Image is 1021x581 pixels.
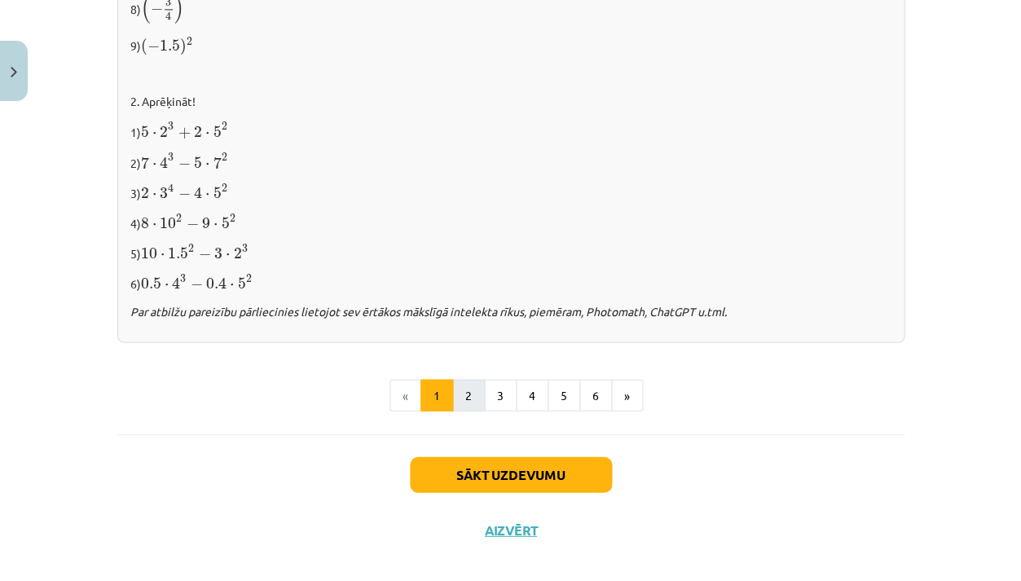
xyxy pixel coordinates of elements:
span: 2 [246,274,252,282]
span: 8 [141,217,149,228]
span: ( [141,38,147,55]
span: ⋅ [152,162,156,167]
button: 6 [579,379,612,412]
span: 2 [230,213,235,222]
p: 3) [130,181,891,201]
span: 5 [141,125,149,137]
span: 3 [168,122,174,130]
span: ) [180,38,187,55]
span: 4 [168,183,174,191]
span: ⋅ [152,222,156,227]
span: − [178,187,191,199]
span: + [178,126,191,138]
span: 3 [242,244,248,252]
span: ⋅ [152,192,156,197]
span: 7 [141,156,149,168]
button: 1 [420,379,453,412]
span: 10 [141,247,157,258]
span: 3 [168,152,174,161]
span: 2 [187,37,192,46]
button: 4 [516,379,548,412]
span: 7 [213,156,222,168]
span: 2 [188,244,194,252]
span: 0.5 [141,277,161,288]
span: 4 [160,156,168,168]
span: 4 [172,276,180,288]
span: 5 [222,217,230,228]
p: 1) [130,120,891,140]
span: 2 [222,122,227,130]
nav: Page navigation example [117,379,904,412]
button: Aizvērt [480,522,542,538]
span: 2 [176,213,182,222]
span: − [178,157,191,169]
span: 3 [180,274,186,282]
button: 2 [452,379,485,412]
button: 5 [548,379,580,412]
span: 4 [165,11,171,20]
p: 2. Aprēķināt! [130,93,891,110]
span: ⋅ [226,253,230,257]
span: ⋅ [230,283,234,288]
span: ⋅ [165,283,169,288]
span: 5 [213,125,222,137]
span: − [151,3,163,15]
span: 1.5 [160,40,180,51]
p: 9) [130,34,891,56]
span: 4 [194,186,202,198]
button: 3 [484,379,517,412]
p: 2) [130,151,891,171]
i: Par atbilžu pareizību pārliecinies lietojot sev ērtākos mākslīgā intelekta rīkus, piemēram, Photo... [130,303,727,318]
p: 4) [130,211,891,231]
span: − [187,218,199,229]
span: 2 [160,125,168,137]
span: ⋅ [205,131,209,136]
button: » [611,379,643,412]
span: 5 [213,187,222,198]
span: ⋅ [152,131,156,136]
span: 3 [214,247,222,258]
p: 6) [130,271,891,292]
span: 5 [238,277,246,288]
span: 10 [160,217,176,228]
span: ⋅ [205,162,209,167]
span: 2 [194,125,202,137]
span: ⋅ [205,192,209,197]
span: − [191,278,203,289]
span: − [147,41,160,52]
span: 9 [202,217,210,228]
button: Sākt uzdevumu [410,456,612,492]
span: 5 [194,156,202,168]
img: icon-close-lesson-0947bae3869378f0d4975bcd49f059093ad1ed9edebbc8119c70593378902aed.svg [11,67,17,77]
p: 5) [130,241,891,262]
span: − [199,248,211,259]
span: 1.5 [168,247,188,258]
span: 0.4 [206,276,227,288]
span: 2 [141,187,149,198]
span: 2 [234,247,242,258]
span: ⋅ [161,253,165,257]
span: 2 [222,183,227,191]
span: 3 [160,187,168,198]
span: 2 [222,152,227,161]
span: ⋅ [213,222,218,227]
